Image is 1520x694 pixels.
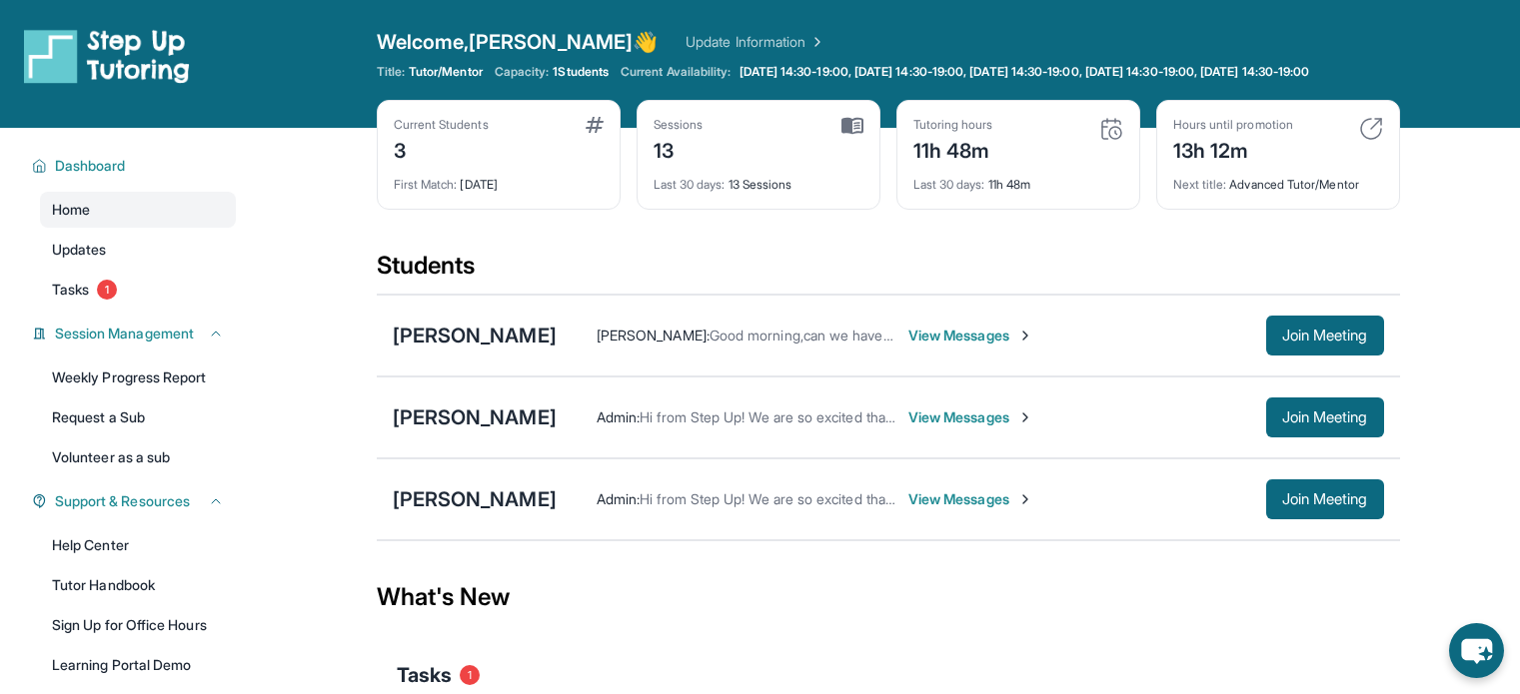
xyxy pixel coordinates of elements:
button: Session Management [47,324,224,344]
span: Next title : [1173,177,1227,192]
span: Title: [377,64,405,80]
div: Hours until promotion [1173,117,1293,133]
span: Updates [52,240,107,260]
a: Tasks1 [40,272,236,308]
button: Join Meeting [1266,479,1384,519]
button: chat-button [1449,623,1504,678]
span: Last 30 days : [654,177,726,192]
img: card [586,117,604,133]
span: Tasks [397,661,452,689]
span: Home [52,200,90,220]
a: [DATE] 14:30-19:00, [DATE] 14:30-19:00, [DATE] 14:30-19:00, [DATE] 14:30-19:00, [DATE] 14:30-19:00 [736,64,1314,80]
div: 13 [654,133,704,165]
div: Tutoring hours [913,117,993,133]
span: First Match : [394,177,458,192]
div: [PERSON_NAME] [393,403,557,431]
span: Current Availability: [621,64,731,80]
span: 1 Students [553,64,609,80]
span: Last 30 days : [913,177,985,192]
span: Session Management [55,324,194,344]
button: Dashboard [47,156,224,176]
span: [PERSON_NAME] : [597,327,710,344]
span: [DATE] 14:30-19:00, [DATE] 14:30-19:00, [DATE] 14:30-19:00, [DATE] 14:30-19:00, [DATE] 14:30-19:00 [740,64,1310,80]
span: 1 [97,280,117,300]
img: Chevron-Right [1017,328,1033,344]
div: [PERSON_NAME] [393,485,557,513]
a: Volunteer as a sub [40,439,236,475]
div: Sessions [654,117,704,133]
span: Join Meeting [1282,411,1368,423]
span: View Messages [908,407,1033,427]
div: 13h 12m [1173,133,1293,165]
div: What's New [377,553,1400,641]
span: Tasks [52,280,89,300]
div: [PERSON_NAME] [393,322,557,349]
span: Capacity: [495,64,550,80]
div: Students [377,250,1400,294]
span: View Messages [908,326,1033,346]
img: Chevron-Right [1017,491,1033,507]
img: logo [24,28,190,84]
span: Tutor/Mentor [409,64,483,80]
button: Support & Resources [47,491,224,511]
a: Tutor Handbook [40,567,236,603]
img: card [1099,117,1123,141]
img: Chevron-Right [1017,409,1033,425]
span: Join Meeting [1282,493,1368,505]
div: [DATE] [394,165,604,193]
div: Current Students [394,117,489,133]
span: Dashboard [55,156,126,176]
span: Welcome, [PERSON_NAME] 👋 [377,28,659,56]
span: Admin : [597,490,640,507]
span: 1 [460,665,480,685]
span: Join Meeting [1282,330,1368,342]
a: Updates [40,232,236,268]
img: Chevron Right [805,32,825,52]
button: Join Meeting [1266,397,1384,437]
a: Home [40,192,236,228]
button: Join Meeting [1266,316,1384,355]
a: Sign Up for Office Hours [40,607,236,643]
span: Admin : [597,408,640,425]
div: 11h 48m [913,133,993,165]
a: Weekly Progress Report [40,359,236,395]
span: Good morning,can we have a session [DATE] at 7.30 [710,327,1038,344]
a: Request a Sub [40,399,236,435]
a: Update Information [686,32,825,52]
img: card [841,117,863,135]
img: card [1359,117,1383,141]
div: Advanced Tutor/Mentor [1173,165,1383,193]
div: 13 Sessions [654,165,863,193]
a: Help Center [40,527,236,563]
a: Learning Portal Demo [40,647,236,683]
div: 11h 48m [913,165,1123,193]
span: View Messages [908,489,1033,509]
span: Support & Resources [55,491,190,511]
div: 3 [394,133,489,165]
